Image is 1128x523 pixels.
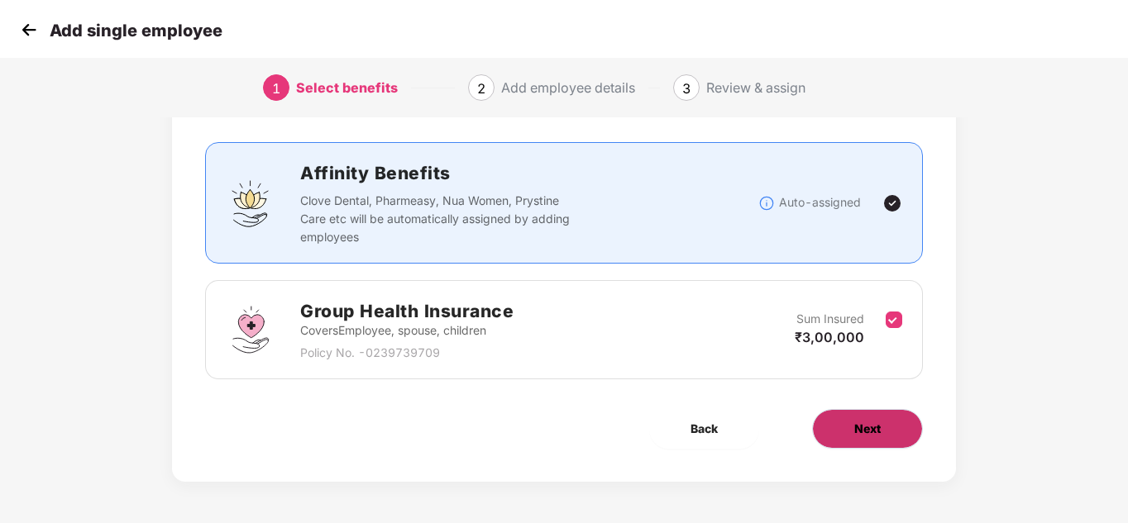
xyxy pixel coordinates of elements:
span: ₹3,00,000 [795,329,864,345]
div: Review & assign [706,74,805,101]
img: svg+xml;base64,PHN2ZyBpZD0iR3JvdXBfSGVhbHRoX0luc3VyYW5jZSIgZGF0YS1uYW1lPSJHcm91cCBIZWFsdGggSW5zdX... [226,305,275,354]
span: 3 [682,80,691,97]
h2: Affinity Benefits [300,159,758,187]
span: 1 [272,80,280,97]
span: Back [691,420,718,438]
button: Next [812,409,923,449]
p: Sum Insured [796,310,864,328]
div: Select benefits [296,74,398,101]
p: Auto-assigned [779,193,861,212]
p: Clove Dental, Pharmeasy, Nua Women, Prystine Care etc will be automatically assigned by adding em... [300,192,575,246]
h2: Group Health Insurance [300,297,514,325]
img: svg+xml;base64,PHN2ZyB4bWxucz0iaHR0cDovL3d3dy53My5vcmcvMjAwMC9zdmciIHdpZHRoPSIzMCIgaGVpZ2h0PSIzMC... [17,17,41,42]
p: Policy No. - 0239739709 [300,344,514,362]
img: svg+xml;base64,PHN2ZyBpZD0iSW5mb18tXzMyeDMyIiBkYXRhLW5hbWU9IkluZm8gLSAzMngzMiIgeG1sbnM9Imh0dHA6Ly... [758,195,775,212]
span: 2 [477,80,485,97]
button: Back [649,409,759,449]
p: Covers Employee, spouse, children [300,321,514,340]
img: svg+xml;base64,PHN2ZyBpZD0iVGljay0yNHgyNCIgeG1sbnM9Imh0dHA6Ly93d3cudzMub3JnLzIwMDAvc3ZnIiB3aWR0aD... [882,193,902,213]
img: svg+xml;base64,PHN2ZyBpZD0iQWZmaW5pdHlfQmVuZWZpdHMiIGRhdGEtbmFtZT0iQWZmaW5pdHkgQmVuZWZpdHMiIHhtbG... [226,178,275,228]
div: Add employee details [501,74,635,101]
span: Next [854,420,881,438]
p: Add single employee [50,21,222,40]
